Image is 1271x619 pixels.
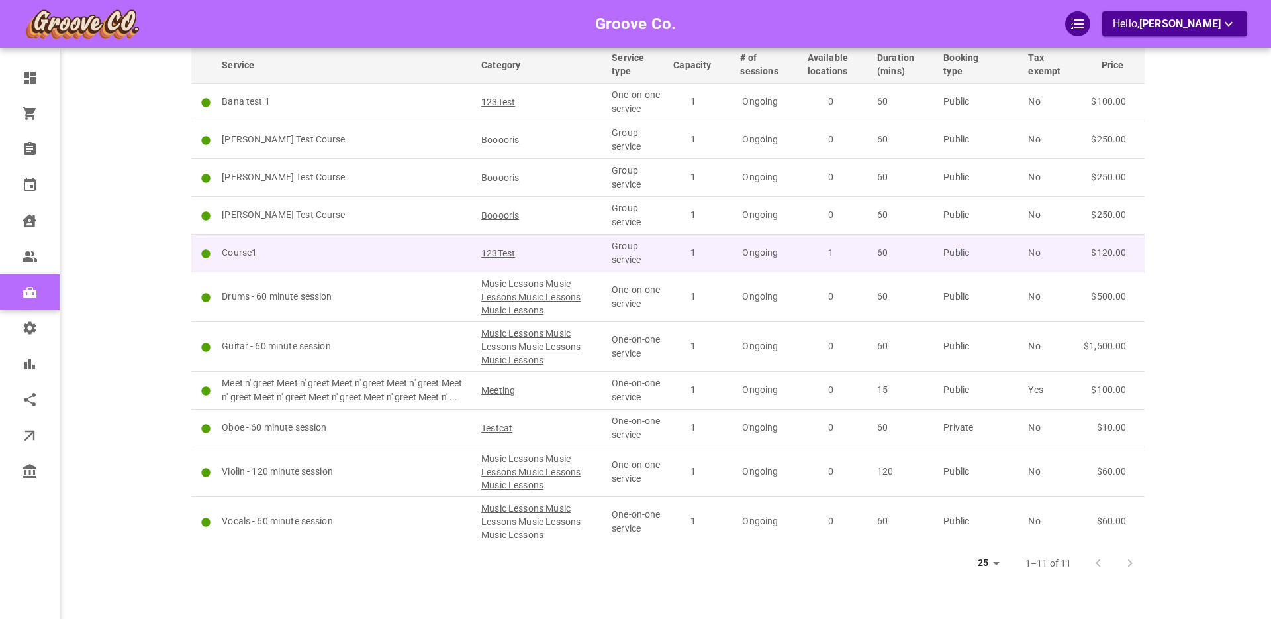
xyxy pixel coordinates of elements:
[1097,466,1127,477] span: $60.00
[1139,17,1221,30] span: [PERSON_NAME]
[1028,170,1078,184] p: No
[943,290,1016,304] p: Public
[943,133,1016,146] p: Public
[943,51,1016,78] span: Booking type
[222,421,469,435] p: Oboe - 60 minute session
[201,249,212,260] svg: Active
[481,502,600,541] span: Music Lessons Music Lessons Music Lessons Music Lessons
[877,133,931,146] p: 60
[877,383,931,397] p: 15
[877,421,931,435] p: 60
[201,292,212,304] svg: Active
[877,339,931,353] p: 60
[1065,11,1090,36] div: QuickStart Guide
[1097,422,1127,433] span: $10.00
[733,170,788,184] p: Ongoing
[802,133,859,146] p: 0
[972,553,1004,573] div: 25
[877,95,931,109] p: 60
[201,97,212,109] svg: Active
[877,170,931,184] p: 60
[673,58,728,72] span: Capacity
[201,211,212,222] svg: Active
[222,95,469,109] p: Bana test 1
[1028,133,1078,146] p: No
[802,421,859,435] p: 0
[612,239,661,267] p: Group service
[1028,421,1078,435] p: No
[1091,172,1126,182] span: $250.00
[1028,95,1078,109] p: No
[1028,339,1078,353] p: No
[877,465,931,478] p: 120
[733,290,788,304] p: Ongoing
[1091,384,1126,395] span: $100.00
[877,51,931,78] span: Duration (mins)
[612,164,661,192] p: Group service
[1028,208,1078,222] p: No
[1102,11,1247,36] button: Hello,[PERSON_NAME]
[481,277,600,317] span: Music Lessons Music Lessons Music Lessons Music Lessons
[802,246,859,260] p: 1
[1025,557,1072,570] p: 1–11 of 11
[943,383,1016,397] p: Public
[481,384,515,397] span: Meeting
[201,342,212,353] svg: Active
[733,208,788,222] p: Ongoing
[733,246,788,260] p: Ongoing
[222,58,271,72] span: Service
[802,514,859,528] p: 0
[733,514,788,528] p: Ongoing
[802,208,859,222] p: 0
[222,170,469,184] p: [PERSON_NAME] Test Course
[877,290,931,304] p: 60
[943,246,1016,260] p: Public
[802,95,859,109] p: 0
[802,465,859,478] p: 0
[1091,134,1126,144] span: $250.00
[943,514,1016,528] p: Public
[222,339,469,353] p: Guitar - 60 minute session
[24,7,140,40] img: company-logo
[222,514,469,528] p: Vocals - 60 minute session
[733,465,788,478] p: Ongoing
[612,376,661,404] p: One-on-one service
[612,414,661,442] p: One-on-one service
[802,339,859,353] p: 0
[595,11,677,36] h6: Groove Co.
[481,247,515,260] span: 123Test
[1091,209,1126,220] span: $250.00
[802,383,859,397] p: 0
[1028,290,1078,304] p: No
[733,95,788,109] p: Ongoing
[222,290,469,304] p: Drums - 60 minute session
[1091,96,1126,107] span: $100.00
[1091,291,1126,302] span: $500.00
[808,51,865,78] span: Available locations
[1028,383,1078,397] p: Yes
[612,51,661,78] span: Service type
[802,290,859,304] p: 0
[666,421,721,435] p: 1
[666,246,721,260] p: 1
[666,514,721,528] p: 1
[481,452,600,492] span: Music Lessons Music Lessons Music Lessons Music Lessons
[612,201,661,229] p: Group service
[943,95,1016,109] p: Public
[1097,516,1127,526] span: $60.00
[612,333,661,361] p: One-on-one service
[612,508,661,535] p: One-on-one service
[666,383,721,397] p: 1
[943,465,1016,478] p: Public
[877,246,931,260] p: 60
[481,133,519,146] span: Booooris
[666,208,721,222] p: 1
[481,171,519,184] span: Booooris
[733,421,788,435] p: Ongoing
[222,246,469,260] p: Course1
[733,383,788,397] p: Ongoing
[666,290,721,304] p: 1
[481,58,538,72] span: Category
[481,422,512,435] span: Testcat
[481,327,600,366] span: Music Lessons Music Lessons Music Lessons Music Lessons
